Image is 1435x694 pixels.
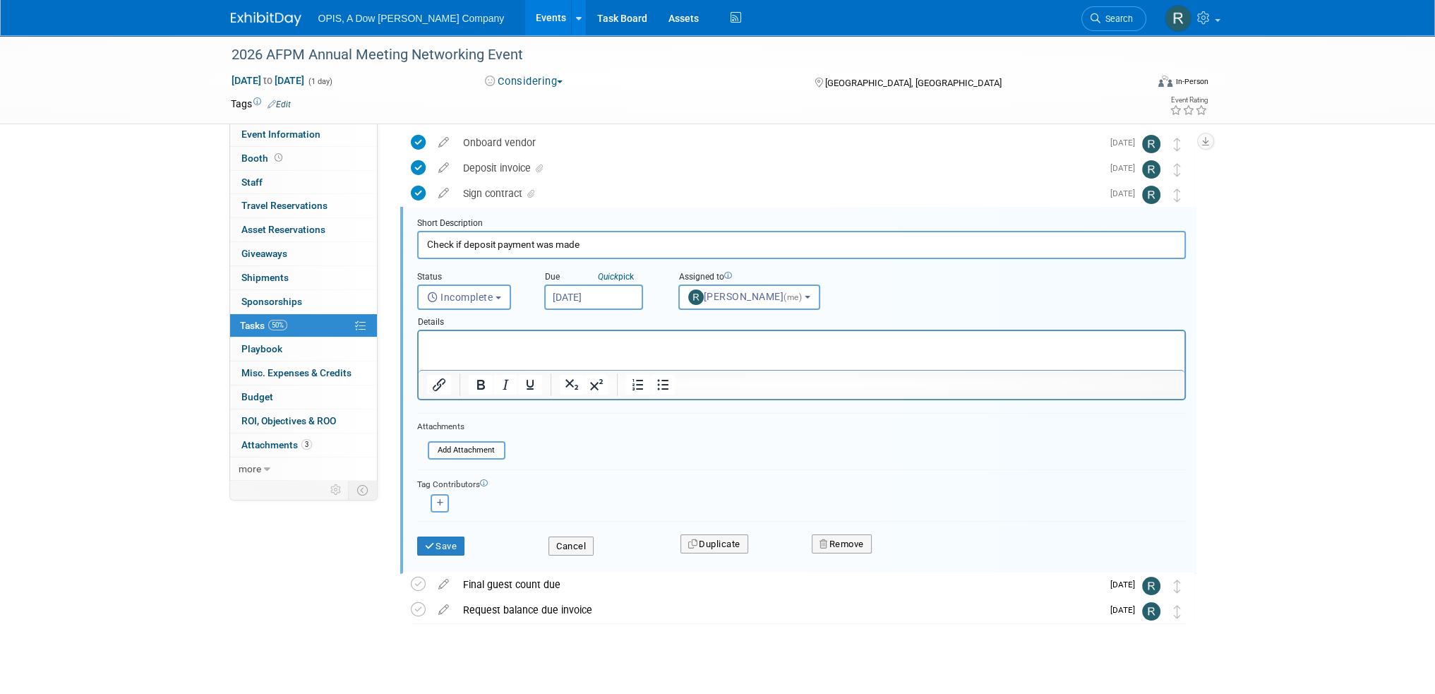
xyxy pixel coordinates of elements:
span: 50% [268,320,287,330]
img: Renee Ortner [1142,577,1160,595]
span: Attachments [241,439,312,450]
td: Personalize Event Tab Strip [324,481,349,499]
img: Format-Inperson.png [1158,76,1172,87]
a: Edit [268,100,291,109]
span: [DATE] [1110,138,1142,148]
span: [GEOGRAPHIC_DATA], [GEOGRAPHIC_DATA] [825,78,1002,88]
i: Move task [1174,138,1181,151]
a: Attachments3 [230,433,377,457]
button: Duplicate [680,534,748,554]
a: Budget [230,385,377,409]
span: Travel Reservations [241,200,328,211]
iframe: Rich Text Area [419,331,1184,370]
a: more [230,457,377,481]
a: edit [431,578,456,591]
span: Booth not reserved yet [272,152,285,163]
span: Search [1100,13,1133,24]
a: Staff [230,171,377,194]
input: Name of task or a short description [417,231,1186,258]
div: Request balance due invoice [456,598,1102,622]
span: [DATE] [1110,580,1142,590]
i: Move task [1174,163,1181,177]
div: Attachments [417,421,505,433]
a: Event Information [230,123,377,146]
a: Shipments [230,266,377,289]
span: [DATE] [1110,163,1142,173]
button: Considering [480,74,568,89]
span: [DATE] [1110,605,1142,615]
div: 2026 AFPM Annual Meeting Networking Event [227,42,1125,68]
span: Asset Reservations [241,224,325,235]
span: [PERSON_NAME] [688,291,805,302]
a: edit [431,136,456,149]
a: Booth [230,147,377,170]
i: Move task [1174,189,1181,202]
img: Renee Ortner [1142,602,1160,621]
a: Giveaways [230,242,377,265]
a: edit [431,604,456,616]
span: Giveaways [241,248,287,259]
div: In-Person [1175,76,1208,87]
span: more [239,463,261,474]
span: Shipments [241,272,289,283]
a: Misc. Expenses & Credits [230,361,377,385]
img: ExhibitDay [231,12,301,26]
a: Search [1081,6,1146,31]
span: (me) [783,292,802,302]
input: Due Date [544,285,643,310]
div: Onboard vendor [456,131,1102,155]
button: Numbered list [626,375,650,395]
td: Toggle Event Tabs [348,481,377,499]
button: Bullet list [651,375,675,395]
span: [DATE] [1110,189,1142,198]
button: [PERSON_NAME](me) [678,285,820,310]
img: Renee Ortner [1142,135,1160,153]
div: Details [417,310,1186,330]
i: Move task [1174,605,1181,618]
td: Tags [231,97,291,111]
button: Incomplete [417,285,511,310]
div: Deposit invoice [456,156,1102,180]
button: Bold [469,375,493,395]
i: Move task [1174,580,1181,593]
button: Subscript [560,375,584,395]
a: edit [431,187,456,200]
button: Italic [493,375,517,395]
button: Insert/edit link [427,375,451,395]
div: Assigned to [678,271,855,285]
span: 3 [301,439,312,450]
span: Misc. Expenses & Credits [241,367,352,378]
button: Cancel [548,537,594,556]
span: Event Information [241,128,320,140]
i: Quick [598,272,618,282]
div: Short Description [417,217,1186,231]
span: [DATE] [DATE] [231,74,305,87]
div: Sign contract [456,181,1102,205]
button: Remove [812,534,872,554]
span: to [261,75,275,86]
span: ROI, Objectives & ROO [241,415,336,426]
span: Sponsorships [241,296,302,307]
span: Staff [241,177,263,188]
span: Tasks [240,320,287,331]
a: edit [431,162,456,174]
div: Status [417,271,523,285]
button: Underline [518,375,542,395]
img: Renee Ortner [1165,5,1191,32]
span: Budget [241,391,273,402]
span: (1 day) [307,77,332,86]
a: Tasks50% [230,314,377,337]
div: Event Rating [1169,97,1207,104]
div: Due [544,271,657,285]
img: Renee Ortner [1142,160,1160,179]
a: Asset Reservations [230,218,377,241]
span: Playbook [241,343,282,354]
div: Final guest count due [456,573,1102,597]
a: Quickpick [595,271,637,282]
button: Save [417,537,465,556]
div: Event Format [1063,73,1208,95]
a: ROI, Objectives & ROO [230,409,377,433]
div: Tag Contributors [417,476,1186,491]
a: Sponsorships [230,290,377,313]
